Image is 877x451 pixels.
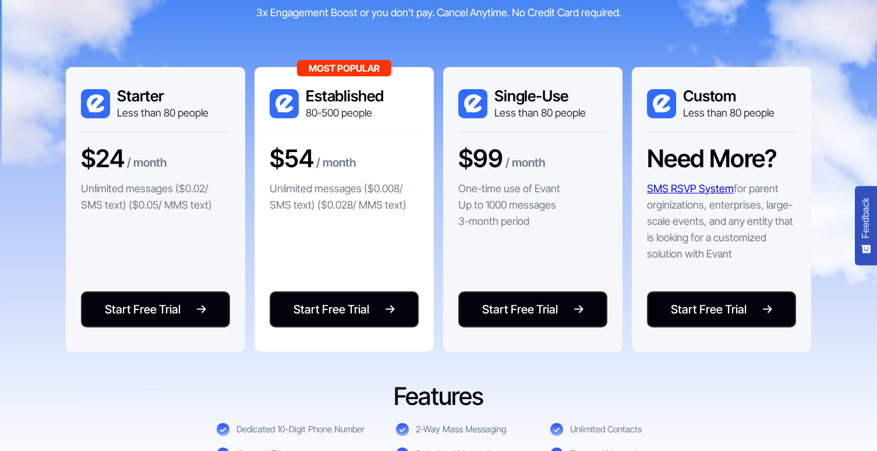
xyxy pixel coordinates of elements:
div: Start Free Trial [482,301,558,318]
div: / month [505,154,546,174]
h3: $99 [458,144,503,173]
h3: Starter [117,87,208,105]
div: Start Free Trial [671,301,747,318]
div: / month [316,154,356,174]
p: One-time use of Evant Up to 1000 messages 3-month period [458,181,560,230]
p: Unlimited messages ($0.008/ SMS text) ($0.028/ MMS text) [270,181,419,213]
h3: Features [246,381,632,412]
span: Feedback [861,198,871,238]
h3: $54 [270,144,313,173]
div: Less than 80 people [117,105,208,120]
div: Start Free Trial [293,301,369,318]
div: 2-Way Mass Messaging [416,424,506,435]
a: Start Free Trial [458,291,607,327]
h3: Custom [683,87,775,105]
div: / month [127,154,167,174]
a: Start Free Trial [270,291,419,327]
a: Start Free Trial [81,291,230,327]
h3: $24 [81,144,124,173]
div: Less than 80 people [683,105,775,120]
h3: Established [306,87,384,105]
a: Start Free Trial [647,291,796,327]
a: SMS RSVP System [647,182,734,195]
div: Dedicated 10-Digit Phone Number [236,424,365,435]
button: Feedback - Show survey [855,186,877,265]
div: 80-500 people [306,105,384,120]
p: for parent orginizations, enterprises, large-scale events, and any entity that is looking for a c... [647,181,796,262]
div: Unlimited Contacts [570,424,642,435]
h3: Single-Use [494,87,586,105]
div: Less than 80 people [494,105,586,120]
p: Unlimited messages ($0.02/ SMS text) ($0.05/ MMS text) [81,181,230,213]
div: 3x Engagement Boost or you don't pay. Cancel Anytime. No Credit Card required. [220,5,657,20]
h3: Need More? [647,144,777,173]
div: Start Free Trial [105,301,181,318]
div: Most Popular [297,60,391,76]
